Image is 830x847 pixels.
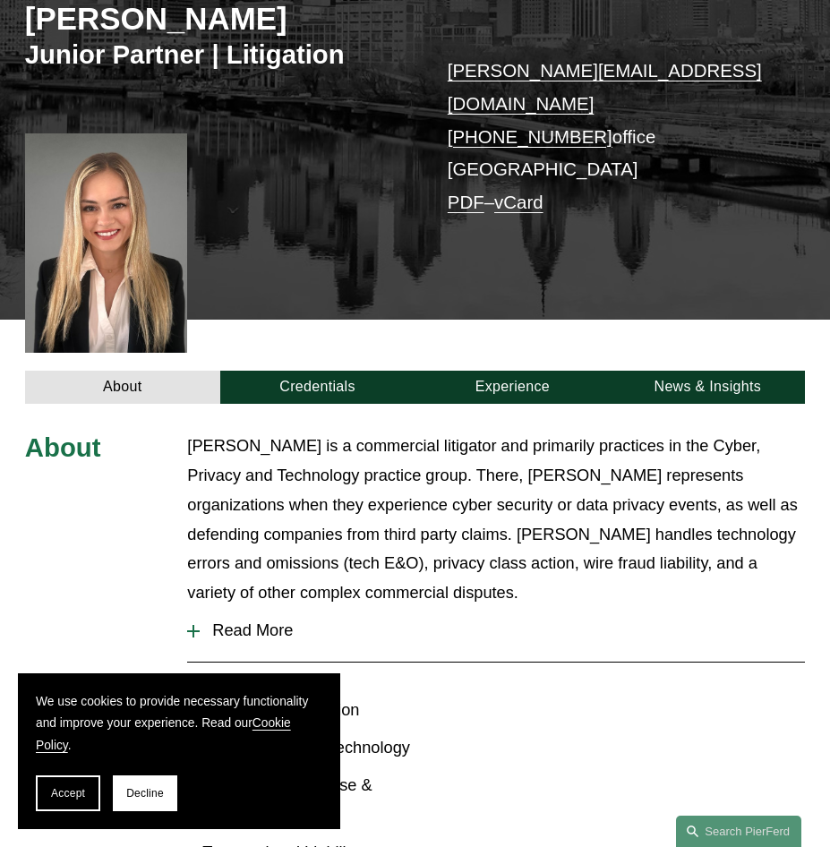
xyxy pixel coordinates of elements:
[187,608,805,654] button: Read More
[36,691,322,757] p: We use cookies to provide necessary functionality and improve your experience. Read our .
[36,775,100,811] button: Accept
[220,371,415,404] a: Credentials
[25,38,415,71] h3: Junior Partner | Litigation
[36,716,291,752] a: Cookie Policy
[187,432,805,608] p: [PERSON_NAME] is a commercial litigator and primarily practices in the Cyber, Privacy and Technol...
[448,126,612,147] a: [PHONE_NUMBER]
[610,371,805,404] a: News & Insights
[494,192,543,212] a: vCard
[25,432,101,462] span: About
[18,673,340,829] section: Cookie banner
[25,371,220,404] a: About
[415,371,610,404] a: Experience
[676,816,801,847] a: Search this site
[200,621,805,640] span: Read More
[448,55,773,219] p: office [GEOGRAPHIC_DATA] –
[113,775,177,811] button: Decline
[448,192,484,212] a: PDF
[448,60,762,114] a: [PERSON_NAME][EMAIL_ADDRESS][DOMAIN_NAME]
[126,787,164,800] span: Decline
[51,787,85,800] span: Accept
